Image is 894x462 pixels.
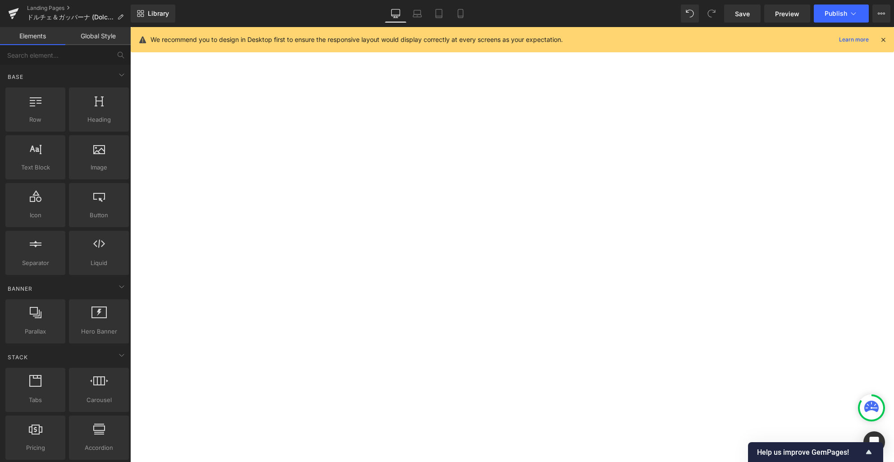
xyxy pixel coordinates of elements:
span: Row [8,115,63,124]
button: Publish [814,5,869,23]
span: Hero Banner [72,327,126,336]
span: Publish [825,10,847,17]
a: Preview [764,5,810,23]
span: Base [7,73,24,81]
span: Parallax [8,327,63,336]
span: Stack [7,353,29,361]
button: Redo [702,5,721,23]
span: Text Block [8,163,63,172]
a: Desktop [385,5,406,23]
button: Show survey - Help us improve GemPages! [757,447,874,457]
button: Undo [681,5,699,23]
a: Learn more [835,34,872,45]
span: Accordion [72,443,126,453]
span: Button [72,210,126,220]
div: Open Intercom Messenger [863,431,885,453]
span: Separator [8,258,63,268]
span: Help us improve GemPages! [757,448,863,457]
span: ドルチェ＆ガッバーナ (Dolce &amp; Gabbana) | [DATE] HOLIDAY GIFT [27,14,114,21]
a: Global Style [65,27,131,45]
span: Icon [8,210,63,220]
span: Heading [72,115,126,124]
span: Library [148,9,169,18]
a: Mobile [450,5,471,23]
span: Carousel [72,395,126,405]
span: Preview [775,9,799,18]
span: Banner [7,284,33,293]
span: Image [72,163,126,172]
span: Save [735,9,750,18]
a: Laptop [406,5,428,23]
span: Liquid [72,258,126,268]
a: Landing Pages [27,5,131,12]
span: Tabs [8,395,63,405]
p: We recommend you to design in Desktop first to ensure the responsive layout would display correct... [151,35,563,45]
button: More [872,5,890,23]
span: Pricing [8,443,63,453]
a: Tablet [428,5,450,23]
a: New Library [131,5,175,23]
